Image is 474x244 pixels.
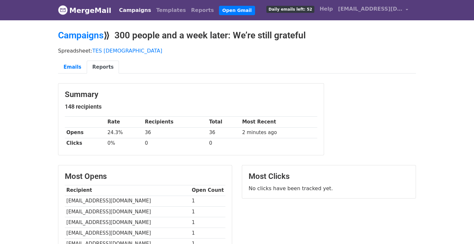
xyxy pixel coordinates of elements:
a: MergeMail [58,4,111,17]
h5: 148 recipients [65,103,317,110]
h3: Most Clicks [249,172,409,181]
td: [EMAIL_ADDRESS][DOMAIN_NAME] [65,217,190,228]
th: Open Count [190,185,225,196]
td: 36 [143,127,208,138]
td: [EMAIL_ADDRESS][DOMAIN_NAME] [65,196,190,206]
img: MergeMail logo [58,5,68,15]
h3: Most Opens [65,172,225,181]
td: [EMAIL_ADDRESS][DOMAIN_NAME] [65,206,190,217]
h3: Summary [65,90,317,99]
td: 1 [190,196,225,206]
a: Campaigns [58,30,104,41]
td: 1 [190,228,225,238]
th: Opens [65,127,106,138]
a: Reports [87,61,119,74]
th: Most Recent [241,117,317,127]
th: Total [208,117,241,127]
a: Daily emails left: 52 [264,3,317,15]
td: 1 [190,206,225,217]
span: [EMAIL_ADDRESS][DOMAIN_NAME] [338,5,402,13]
th: Rate [106,117,143,127]
td: 24.3% [106,127,143,138]
a: Templates [153,4,188,17]
td: 0 [143,138,208,149]
th: Clicks [65,138,106,149]
a: Campaigns [116,4,153,17]
a: [EMAIL_ADDRESS][DOMAIN_NAME] [335,3,411,18]
a: Help [317,3,335,15]
a: Reports [189,4,217,17]
td: 0% [106,138,143,149]
td: [EMAIL_ADDRESS][DOMAIN_NAME] [65,228,190,238]
td: 2 minutes ago [241,127,317,138]
td: 36 [208,127,241,138]
a: TES [DEMOGRAPHIC_DATA] [92,48,162,54]
td: 1 [190,217,225,228]
th: Recipients [143,117,208,127]
span: Daily emails left: 52 [266,6,314,13]
th: Recipient [65,185,190,196]
td: 0 [208,138,241,149]
p: Spreadsheet: [58,47,416,54]
a: Open Gmail [219,6,255,15]
a: Emails [58,61,87,74]
p: No clicks have been tracked yet. [249,185,409,192]
h2: ⟫ 300 people and a week later: We’re still grateful [58,30,416,41]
